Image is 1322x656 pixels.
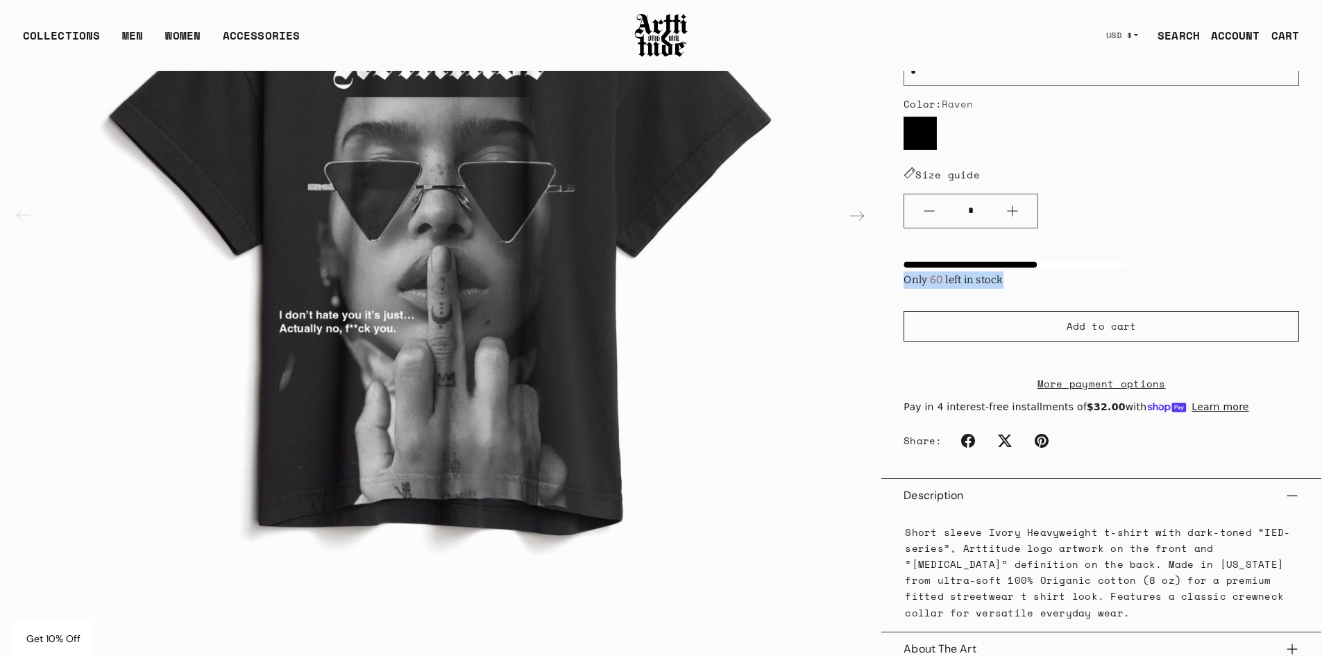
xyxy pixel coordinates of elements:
[904,167,980,182] a: Size guide
[122,27,143,55] a: MEN
[904,97,1299,111] div: Color:
[905,525,1290,619] span: Short sleeve Ivory Heavyweight t-shirt with dark-toned “IED-series”, Arttitude logo artwork on th...
[904,376,1299,392] a: More payment options
[904,311,1299,342] button: Add to cart
[953,426,983,456] a: Facebook
[954,198,988,224] input: Quantity
[904,434,942,448] span: Share:
[927,274,945,286] span: 60
[1146,22,1200,49] a: SEARCH
[1067,319,1136,333] span: Add to cart
[904,479,1299,512] button: Description
[904,268,1126,289] div: Only left in stock
[23,27,100,55] div: COLLECTIONS
[1200,22,1260,49] a: ACCOUNT
[990,426,1020,456] a: Twitter
[14,621,93,656] div: Get 10% Off
[634,12,689,59] img: Arttitude
[942,96,974,111] span: Raven
[840,199,874,233] div: Next slide
[12,27,311,55] ul: Main navigation
[223,27,300,55] div: ACCESSORIES
[904,194,954,228] button: Minus
[988,194,1037,228] button: Plus
[904,117,937,150] label: Raven
[1026,426,1057,456] a: Pinterest
[26,632,80,645] span: Get 10% Off
[165,27,201,55] a: WOMEN
[1260,22,1299,49] a: Open cart
[1106,30,1133,41] span: USD $
[1098,20,1147,51] button: USD $
[1271,27,1299,44] div: CART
